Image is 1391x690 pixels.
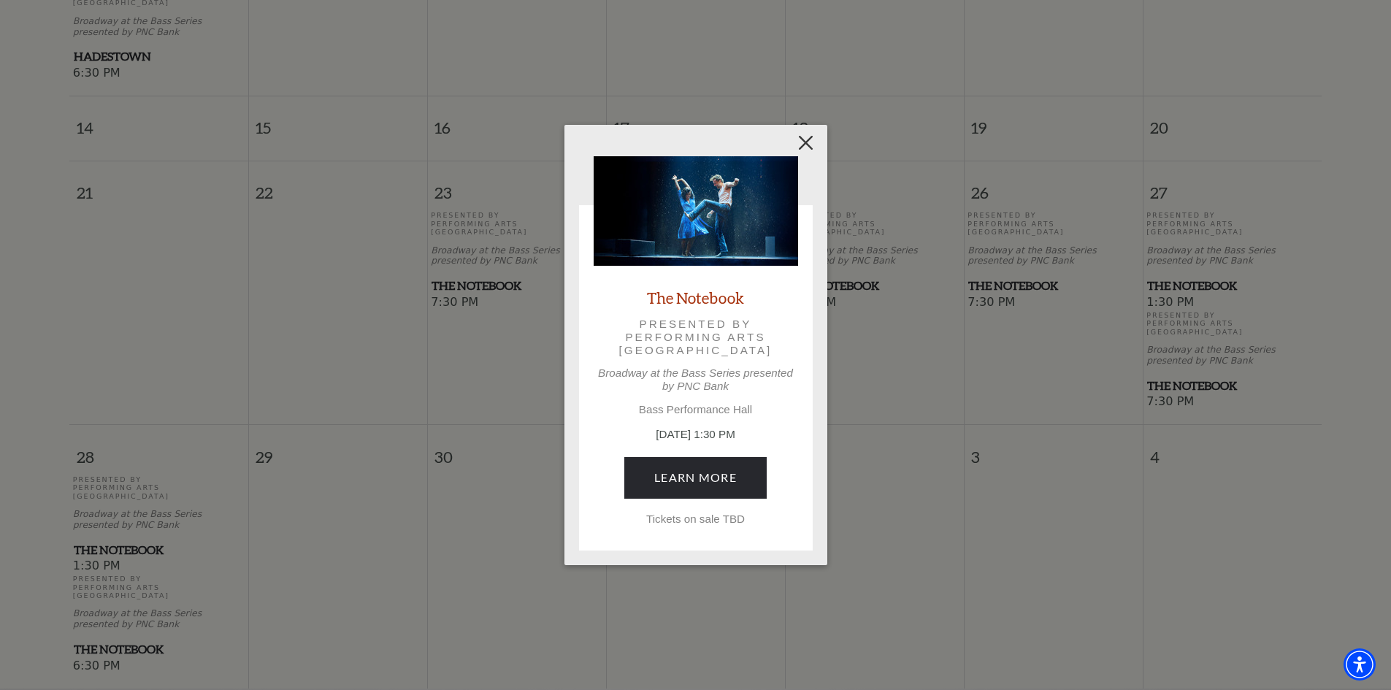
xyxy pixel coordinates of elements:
p: Tickets on sale TBD [594,513,798,526]
img: The Notebook [594,156,798,266]
a: The Notebook [647,288,744,307]
div: Accessibility Menu [1344,648,1376,681]
a: June 27, 1:30 PM Learn More Tickets on sale TBD [624,457,767,498]
p: Broadway at the Bass Series presented by PNC Bank [594,367,798,393]
button: Close [792,129,819,157]
p: [DATE] 1:30 PM [594,426,798,443]
p: Bass Performance Hall [594,403,798,416]
p: Presented by Performing Arts [GEOGRAPHIC_DATA] [614,318,778,358]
